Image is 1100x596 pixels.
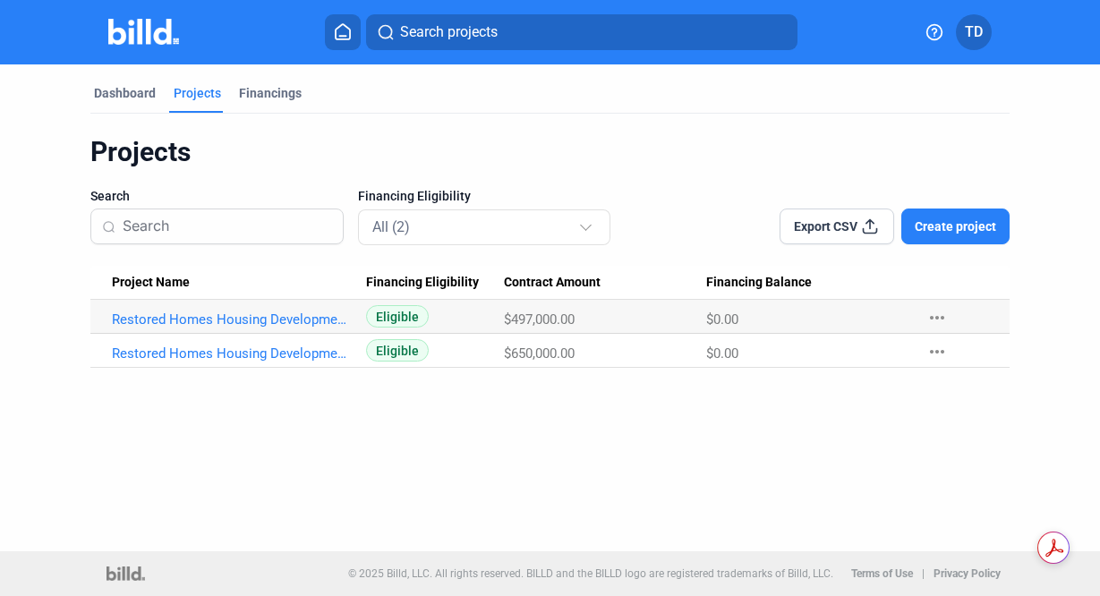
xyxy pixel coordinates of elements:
[504,345,575,362] span: $650,000.00
[706,311,738,328] span: $0.00
[107,566,145,581] img: logo
[348,567,833,580] p: © 2025 Billd, LLC. All rights reserved. BILLD and the BILLD logo are registered trademarks of Bil...
[706,345,738,362] span: $0.00
[108,19,179,45] img: Billd Company Logo
[90,135,1009,169] div: Projects
[366,14,797,50] button: Search projects
[934,567,1001,580] b: Privacy Policy
[372,218,410,235] mat-select-trigger: All (2)
[780,209,894,244] button: Export CSV
[112,345,354,362] a: Restored Homes Housing Development Fund Corp - [STREET_ADDRESS]
[90,187,130,205] span: Search
[965,21,983,43] span: TD
[112,311,354,328] a: Restored Homes Housing Development Fund Corp - [STREET_ADDRESS]
[112,275,190,291] span: Project Name
[366,305,429,328] span: Eligible
[366,275,479,291] span: Financing Eligibility
[358,187,471,205] span: Financing Eligibility
[366,339,429,362] span: Eligible
[504,275,601,291] span: Contract Amount
[926,341,948,362] mat-icon: more_horiz
[112,275,366,291] div: Project Name
[706,275,908,291] div: Financing Balance
[400,21,498,43] span: Search projects
[94,84,156,102] div: Dashboard
[901,209,1010,244] button: Create project
[915,217,996,235] span: Create project
[504,311,575,328] span: $497,000.00
[174,84,221,102] div: Projects
[794,217,857,235] span: Export CSV
[922,567,925,580] p: |
[239,84,302,102] div: Financings
[851,567,913,580] b: Terms of Use
[123,208,331,245] input: Search
[366,275,504,291] div: Financing Eligibility
[504,275,706,291] div: Contract Amount
[926,307,948,328] mat-icon: more_horiz
[956,14,992,50] button: TD
[706,275,812,291] span: Financing Balance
